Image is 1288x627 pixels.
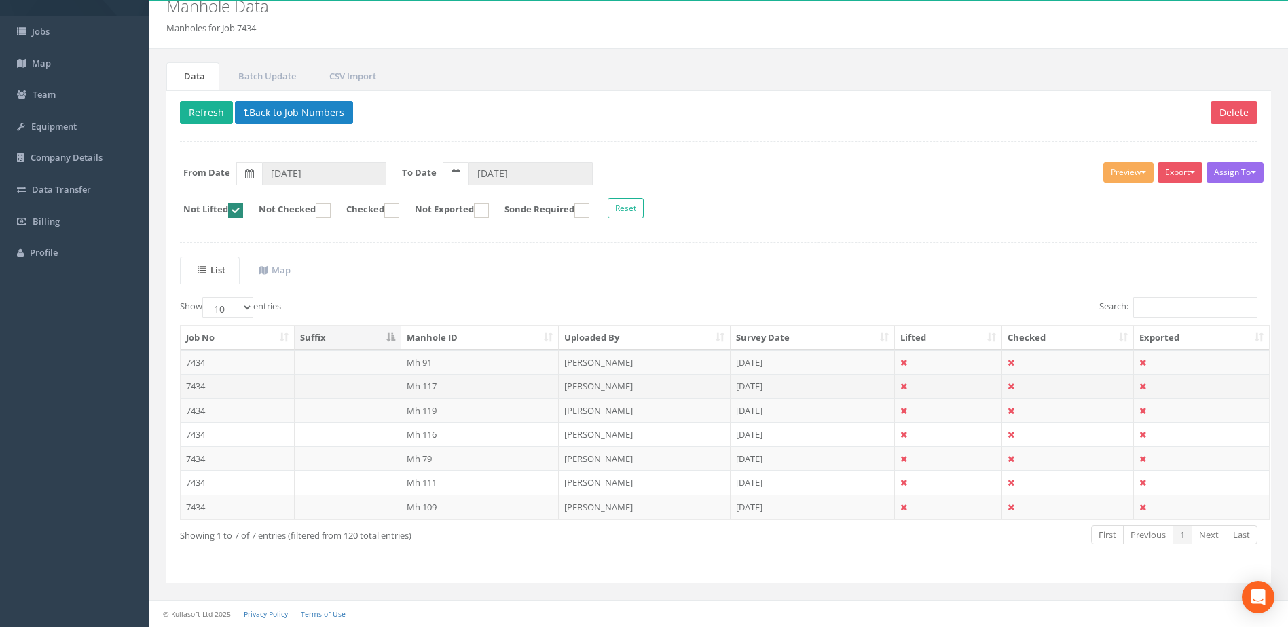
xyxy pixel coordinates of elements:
span: Jobs [32,25,50,37]
td: Mh 111 [401,470,559,495]
td: Mh 117 [401,374,559,398]
td: [PERSON_NAME] [559,350,731,375]
th: Exported: activate to sort column ascending [1134,326,1269,350]
a: Terms of Use [301,609,346,619]
td: [DATE] [731,350,895,375]
td: 7434 [181,374,295,398]
td: [DATE] [731,398,895,423]
label: To Date [402,166,437,179]
span: Map [32,57,51,69]
td: Mh 109 [401,495,559,519]
span: Profile [30,246,58,259]
td: 7434 [181,495,295,519]
a: Last [1226,525,1257,545]
td: 7434 [181,350,295,375]
a: Previous [1123,525,1173,545]
td: Mh 91 [401,350,559,375]
label: From Date [183,166,230,179]
td: Mh 79 [401,446,559,471]
button: Reset [608,198,644,218]
a: Next [1192,525,1226,545]
th: Lifted: activate to sort column ascending [895,326,1003,350]
label: Not Lifted [170,203,243,218]
uib-tab-heading: List [198,264,225,276]
a: Data [166,62,219,90]
button: Assign To [1207,162,1264,183]
select: Showentries [202,297,253,318]
td: [PERSON_NAME] [559,398,731,423]
small: © Kullasoft Ltd 2025 [163,609,231,619]
button: Delete [1211,101,1257,124]
td: [DATE] [731,422,895,446]
uib-tab-heading: Map [259,264,291,276]
td: [PERSON_NAME] [559,470,731,495]
input: From Date [262,162,386,185]
td: [DATE] [731,495,895,519]
a: 1 [1173,525,1192,545]
label: Show entries [180,297,281,318]
th: Uploaded By: activate to sort column ascending [559,326,731,350]
td: [DATE] [731,374,895,398]
input: To Date [468,162,593,185]
button: Export [1158,162,1202,183]
td: [DATE] [731,446,895,471]
button: Back to Job Numbers [235,101,353,124]
div: Open Intercom Messenger [1242,581,1274,613]
th: Survey Date: activate to sort column ascending [731,326,895,350]
span: Billing [33,215,60,227]
td: 7434 [181,398,295,423]
td: 7434 [181,422,295,446]
button: Preview [1103,162,1154,183]
input: Search: [1133,297,1257,318]
a: Privacy Policy [244,609,288,619]
button: Refresh [180,101,233,124]
td: [PERSON_NAME] [559,495,731,519]
a: Batch Update [221,62,310,90]
span: Team [33,88,56,100]
td: [PERSON_NAME] [559,374,731,398]
span: Data Transfer [32,183,91,195]
span: Equipment [31,120,77,132]
label: Not Checked [245,203,331,218]
a: List [180,256,240,284]
td: Mh 119 [401,398,559,423]
td: Mh 116 [401,422,559,446]
span: Company Details [31,151,103,164]
a: First [1091,525,1124,545]
td: [DATE] [731,470,895,495]
th: Checked: activate to sort column ascending [1002,326,1134,350]
label: Sonde Required [491,203,589,218]
td: 7434 [181,470,295,495]
a: Map [241,256,305,284]
td: [PERSON_NAME] [559,446,731,471]
label: Not Exported [401,203,489,218]
td: [PERSON_NAME] [559,422,731,446]
th: Manhole ID: activate to sort column ascending [401,326,559,350]
th: Suffix: activate to sort column descending [295,326,401,350]
li: Manholes for Job 7434 [166,22,256,35]
div: Showing 1 to 7 of 7 entries (filtered from 120 total entries) [180,524,617,542]
label: Checked [333,203,399,218]
td: 7434 [181,446,295,471]
th: Job No: activate to sort column ascending [181,326,295,350]
a: CSV Import [312,62,390,90]
label: Search: [1099,297,1257,318]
